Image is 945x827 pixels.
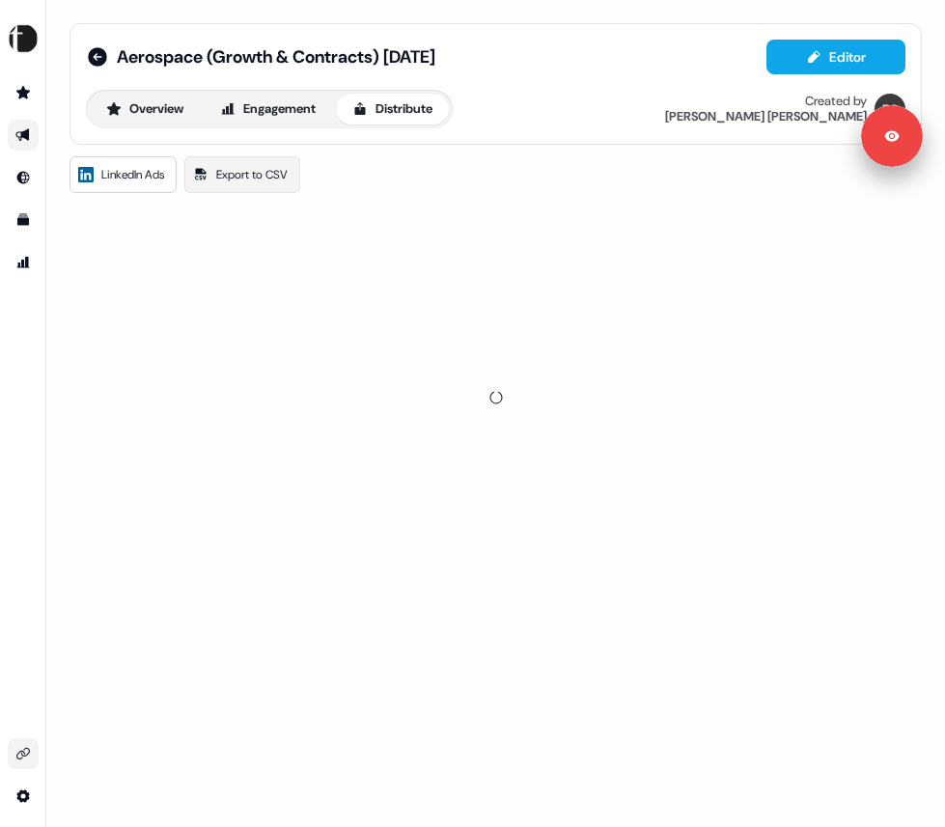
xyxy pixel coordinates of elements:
img: Erica [875,94,905,124]
button: Overview [90,94,200,124]
a: LinkedIn Ads [69,156,177,193]
button: Engagement [204,94,332,124]
button: Distribute [336,94,449,124]
button: Editor [766,40,905,74]
span: LinkedIn Ads [101,165,164,184]
a: Go to outbound experience [8,120,39,151]
a: Go to prospects [8,77,39,108]
a: Go to templates [8,205,39,235]
a: Go to attribution [8,247,39,278]
a: Go to integrations [8,781,39,812]
div: [PERSON_NAME] [PERSON_NAME] [665,109,867,124]
a: Go to Inbound [8,162,39,193]
div: Created by [805,94,867,109]
a: Go to integrations [8,738,39,769]
a: Editor [766,49,905,69]
span: Aerospace (Growth & Contracts) [DATE] [117,45,435,69]
span: Export to CSV [216,165,288,184]
a: Export to CSV [184,156,300,193]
